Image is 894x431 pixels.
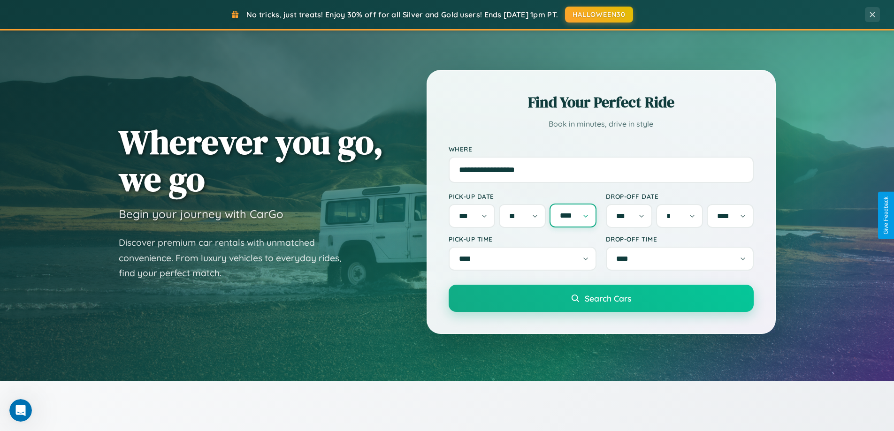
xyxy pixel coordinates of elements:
h3: Begin your journey with CarGo [119,207,283,221]
h2: Find Your Perfect Ride [449,92,754,113]
label: Pick-up Date [449,192,596,200]
label: Drop-off Date [606,192,754,200]
iframe: Intercom live chat [9,399,32,422]
div: Give Feedback [883,197,889,234]
p: Discover premium car rentals with unmatched convenience. From luxury vehicles to everyday rides, ... [119,235,353,281]
label: Pick-up Time [449,235,596,243]
label: Where [449,145,754,153]
h1: Wherever you go, we go [119,123,383,197]
label: Drop-off Time [606,235,754,243]
span: No tricks, just treats! Enjoy 30% off for all Silver and Gold users! Ends [DATE] 1pm PT. [246,10,558,19]
p: Book in minutes, drive in style [449,117,754,131]
span: Search Cars [585,293,631,303]
button: HALLOWEEN30 [565,7,633,23]
button: Search Cars [449,285,754,312]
